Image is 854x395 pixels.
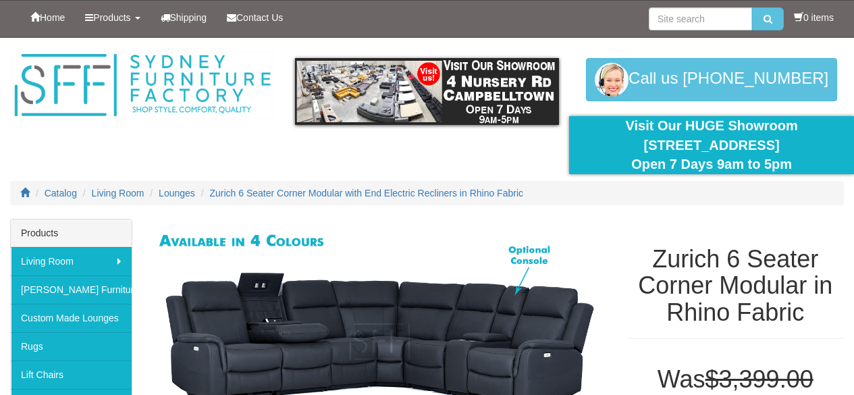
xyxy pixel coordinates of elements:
[236,12,283,23] span: Contact Us
[11,361,132,389] a: Lift Chairs
[649,7,752,30] input: Site search
[11,304,132,332] a: Custom Made Lounges
[40,12,65,23] span: Home
[579,116,844,174] div: Visit Our HUGE Showroom [STREET_ADDRESS] Open 7 Days 9am to 5pm
[217,1,293,34] a: Contact Us
[20,1,75,34] a: Home
[627,246,844,326] h1: Zurich 6 Seater Corner Modular in Rhino Fabric
[295,58,560,125] img: showroom.gif
[11,275,132,304] a: [PERSON_NAME] Furniture
[11,247,132,275] a: Living Room
[705,365,813,393] del: $3,399.00
[210,188,524,199] a: Zurich 6 Seater Corner Modular with End Electric Recliners in Rhino Fabric
[75,1,150,34] a: Products
[11,219,132,247] div: Products
[10,51,275,120] img: Sydney Furniture Factory
[45,188,77,199] a: Catalog
[11,332,132,361] a: Rugs
[93,12,130,23] span: Products
[151,1,217,34] a: Shipping
[92,188,144,199] a: Living Room
[794,11,834,24] li: 0 items
[159,188,195,199] a: Lounges
[170,12,207,23] span: Shipping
